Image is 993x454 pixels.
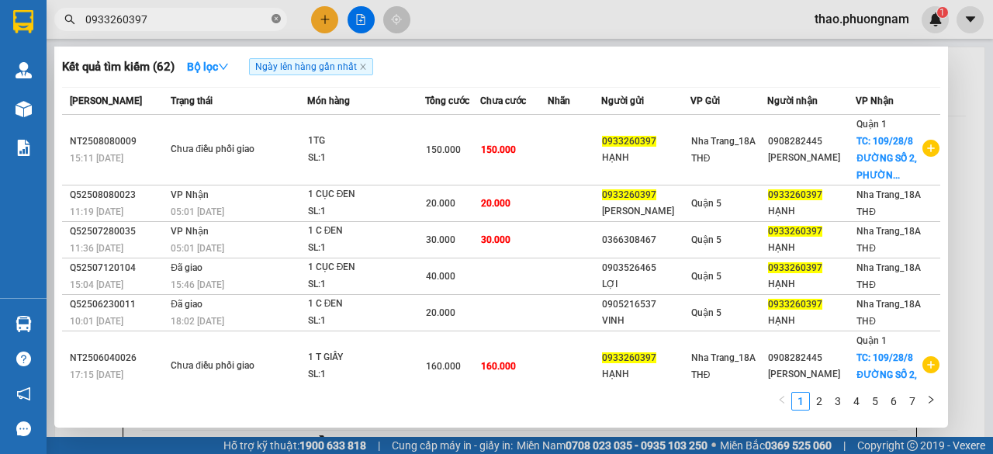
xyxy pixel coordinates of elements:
button: Bộ lọcdown [175,54,241,79]
span: TC: 109/28/8 ĐƯỜNG SỐ 2, P.16,... [856,352,917,397]
li: 3 [829,392,847,411]
span: plus-circle [922,140,939,157]
span: left [777,395,787,404]
input: Tìm tên, số ĐT hoặc mã đơn [85,11,268,28]
div: [PERSON_NAME] [768,366,855,383]
li: 7 [903,392,922,411]
a: 1 [792,393,809,410]
span: 160.000 [481,361,516,372]
div: [PERSON_NAME] [602,203,689,220]
a: 4 [848,393,865,410]
span: 150.000 [481,144,516,155]
div: 1 C ĐEN [308,223,424,240]
span: 17:15 [DATE] [70,369,123,380]
div: SL: 1 [308,313,424,330]
span: 0933260397 [768,299,822,310]
div: NT2508080009 [70,133,166,150]
div: SL: 1 [308,150,424,167]
span: 15:11 [DATE] [70,153,123,164]
div: 1 C ĐEN [308,296,424,313]
div: Q52507120104 [70,260,166,276]
img: warehouse-icon [16,101,32,117]
div: 1 T GIẤY [308,349,424,366]
span: Quận 5 [691,198,721,209]
div: 1 CỤC ĐEN [308,186,424,203]
span: close-circle [272,12,281,27]
span: Quận 5 [691,234,721,245]
span: Đã giao [171,299,202,310]
div: SL: 1 [308,240,424,257]
span: Nha Trang_18A THĐ [856,226,921,254]
img: warehouse-icon [16,62,32,78]
button: right [922,392,940,411]
span: VP Nhận [171,226,209,237]
div: HẠNH [768,313,855,329]
span: Món hàng [307,95,350,106]
span: Quận 5 [691,307,721,318]
div: 0903526465 [602,260,689,276]
span: 20.000 [426,307,455,318]
span: 20.000 [481,198,510,209]
span: 0933260397 [768,262,822,273]
div: HẠNH [768,203,855,220]
span: 0933260397 [768,226,822,237]
span: Nhãn [548,95,570,106]
div: HẠNH [768,240,855,256]
span: right [926,395,936,404]
span: Trạng thái [171,95,213,106]
li: 4 [847,392,866,411]
div: SL: 1 [308,203,424,220]
span: Nha Trang_18A THĐ [856,189,921,217]
span: 0933260397 [768,189,822,200]
span: 11:36 [DATE] [70,243,123,254]
span: close-circle [272,14,281,23]
img: warehouse-icon [16,316,32,332]
div: [PERSON_NAME] [768,150,855,166]
div: 0905216537 [602,296,689,313]
span: Nha Trang_18A THĐ [691,352,756,380]
a: 5 [867,393,884,410]
strong: Bộ lọc [187,61,229,73]
span: notification [16,386,31,401]
span: question-circle [16,352,31,366]
span: VP Nhận [856,95,894,106]
a: 7 [904,393,921,410]
span: 0933260397 [602,189,656,200]
img: solution-icon [16,140,32,156]
span: Nha Trang_18A THĐ [856,299,921,327]
span: 0933260397 [602,136,656,147]
div: 0908282445 [768,350,855,366]
div: Q52508080023 [70,187,166,203]
li: Previous Page [773,392,791,411]
div: Q52506230011 [70,296,166,313]
span: Quận 1 [856,119,887,130]
div: NT2506040026 [70,350,166,366]
div: HẠNH [768,276,855,293]
img: logo-vxr [13,10,33,33]
span: Tổng cước [425,95,469,106]
span: search [64,14,75,25]
div: LỢI [602,276,689,293]
div: VINH [602,313,689,329]
button: left [773,392,791,411]
span: VP Nhận [171,189,209,200]
span: 15:46 [DATE] [171,279,224,290]
div: HẠNH [602,150,689,166]
span: Nha Trang_18A THĐ [856,262,921,290]
span: 05:01 [DATE] [171,206,224,217]
li: 1 [791,392,810,411]
li: 6 [884,392,903,411]
span: 20.000 [426,198,455,209]
div: Chưa điều phối giao [171,141,287,158]
span: 30.000 [481,234,510,245]
span: 150.000 [426,144,461,155]
span: 15:04 [DATE] [70,279,123,290]
a: 2 [811,393,828,410]
a: 6 [885,393,902,410]
a: 3 [829,393,846,410]
div: SL: 1 [308,366,424,383]
div: 1 CỤC ĐEN [308,259,424,276]
span: 30.000 [426,234,455,245]
span: 10:01 [DATE] [70,316,123,327]
div: 0366308467 [602,232,689,248]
